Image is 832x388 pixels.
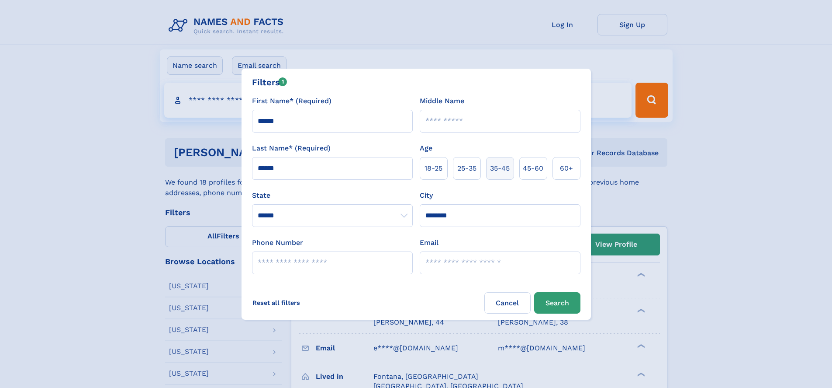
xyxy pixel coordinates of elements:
label: Cancel [484,292,531,314]
label: City [420,190,433,201]
span: 25‑35 [457,163,476,174]
button: Search [534,292,580,314]
span: 60+ [560,163,573,174]
span: 35‑45 [490,163,510,174]
label: Phone Number [252,238,303,248]
label: Last Name* (Required) [252,143,331,154]
span: 45‑60 [523,163,543,174]
label: First Name* (Required) [252,96,331,106]
div: Filters [252,76,287,89]
label: Reset all filters [247,292,306,313]
label: Age [420,143,432,154]
label: State [252,190,413,201]
label: Middle Name [420,96,464,106]
span: 18‑25 [425,163,442,174]
label: Email [420,238,438,248]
